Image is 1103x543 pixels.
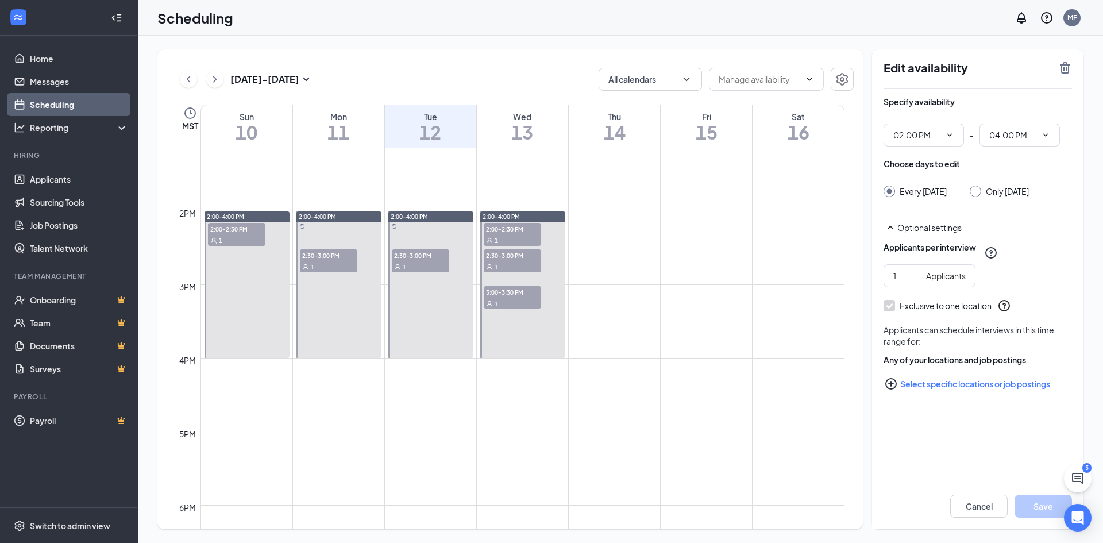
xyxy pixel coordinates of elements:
a: August 14, 2025 [569,105,660,148]
div: Hiring [14,151,126,160]
div: 6pm [177,501,198,514]
span: 2:00-4:00 PM [207,213,244,221]
a: August 10, 2025 [201,105,292,148]
svg: ChevronRight [209,72,221,86]
svg: User [486,237,493,244]
div: Payroll [14,392,126,402]
span: 1 [219,237,222,245]
span: 1 [311,263,314,271]
svg: SmallChevronDown [299,72,313,86]
svg: Collapse [111,12,122,24]
div: Only [DATE] [986,186,1029,197]
button: Cancel [950,495,1008,518]
a: August 12, 2025 [385,105,476,148]
h1: Scheduling [157,8,233,28]
span: 2:00-4:00 PM [483,213,520,221]
svg: Analysis [14,122,25,133]
span: MST [182,120,198,132]
button: Save [1015,495,1072,518]
svg: WorkstreamLogo [13,11,24,23]
a: Applicants [30,168,128,191]
h3: [DATE] - [DATE] [230,73,299,86]
span: 2:30-3:00 PM [300,249,357,261]
a: SurveysCrown [30,357,128,380]
svg: ChatActive [1071,472,1085,486]
div: Fri [661,111,752,122]
span: 2:00-4:00 PM [391,213,428,221]
div: 4pm [177,354,198,367]
div: Tue [385,111,476,122]
div: MF [1067,13,1077,22]
span: 2:00-4:00 PM [299,213,336,221]
span: 2:00-2:30 PM [208,223,265,234]
svg: QuestionInfo [997,299,1011,313]
svg: Settings [835,72,849,86]
svg: User [210,237,217,244]
svg: ChevronDown [945,130,954,140]
div: Sat [753,111,844,122]
h1: 13 [477,122,568,142]
div: Reporting [30,122,129,133]
div: Every [DATE] [900,186,947,197]
a: August 16, 2025 [753,105,844,148]
div: Open Intercom Messenger [1064,504,1092,532]
span: 2:30-3:00 PM [392,249,449,261]
button: ChevronLeft [180,71,197,88]
div: Wed [477,111,568,122]
div: Mon [293,111,384,122]
a: Messages [30,70,128,93]
h1: 10 [201,122,292,142]
svg: User [394,264,401,271]
div: - [884,124,1072,147]
a: Job Postings [30,214,128,237]
div: Specify availability [884,96,955,107]
div: Thu [569,111,660,122]
h2: Edit availability [884,61,1051,75]
svg: Sync [391,224,397,229]
span: 1 [403,263,406,271]
svg: QuestionInfo [984,246,998,260]
div: 2pm [177,207,198,219]
a: August 15, 2025 [661,105,752,148]
a: TeamCrown [30,311,128,334]
h1: 14 [569,122,660,142]
a: Sourcing Tools [30,191,128,214]
span: 1 [495,237,498,245]
span: 2:30-3:00 PM [484,249,541,261]
div: 3pm [177,280,198,293]
button: Settings [831,68,854,91]
a: OnboardingCrown [30,288,128,311]
div: Optional settings [884,221,1072,234]
svg: Notifications [1015,11,1028,25]
div: Any of your locations and job postings [884,354,1072,365]
svg: User [486,264,493,271]
a: Scheduling [30,93,128,116]
a: PayrollCrown [30,409,128,432]
svg: Settings [14,520,25,532]
svg: SmallChevronUp [884,221,897,234]
h1: 16 [753,122,844,142]
svg: User [302,264,309,271]
a: August 13, 2025 [477,105,568,148]
svg: ChevronDown [805,75,814,84]
span: 3:00-3:30 PM [484,286,541,298]
div: Team Management [14,271,126,281]
div: Sun [201,111,292,122]
button: All calendarsChevronDown [599,68,702,91]
h1: 12 [385,122,476,142]
div: Exclusive to one location [900,300,992,311]
svg: ChevronLeft [183,72,194,86]
button: ChevronRight [206,71,223,88]
span: 1 [495,263,498,271]
a: August 11, 2025 [293,105,384,148]
input: Manage availability [719,73,800,86]
svg: PlusCircle [884,377,898,391]
h1: 11 [293,122,384,142]
svg: Sync [299,224,305,229]
div: Applicants [926,269,966,282]
div: 5 [1082,463,1092,473]
svg: Clock [183,106,197,120]
svg: User [486,301,493,307]
div: Applicants can schedule interviews in this time range for: [884,324,1072,347]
